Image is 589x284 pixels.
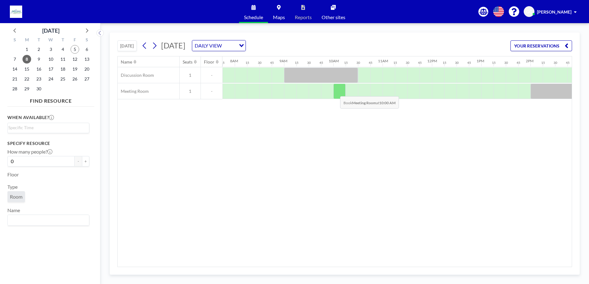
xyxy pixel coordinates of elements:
span: Book at [340,96,399,109]
div: 45 [566,61,570,65]
span: Sunday, September 21, 2025 [10,75,19,83]
span: Wednesday, September 3, 2025 [47,45,55,54]
div: F [69,36,81,44]
span: 1 [180,88,201,94]
button: [DATE] [117,40,137,51]
div: 45 [517,61,520,65]
span: Maps [273,15,285,20]
div: Search for option [8,215,89,225]
div: 15 [295,61,299,65]
span: Saturday, September 6, 2025 [83,45,91,54]
span: Tuesday, September 2, 2025 [35,45,43,54]
div: 45 [221,61,225,65]
span: Saturday, September 13, 2025 [83,55,91,64]
div: 1PM [477,59,484,63]
div: W [45,36,57,44]
div: Seats [183,59,193,65]
div: 15 [492,61,496,65]
div: 8AM [230,59,238,63]
div: [DATE] [42,26,59,35]
span: Reports [295,15,312,20]
div: 30 [406,61,409,65]
span: Thursday, September 25, 2025 [59,75,67,83]
span: 1 [180,72,201,78]
div: 30 [356,61,360,65]
div: 9AM [279,59,287,63]
div: 10AM [329,59,339,63]
span: Wednesday, September 24, 2025 [47,75,55,83]
span: Tuesday, September 9, 2025 [35,55,43,64]
span: Thursday, September 4, 2025 [59,45,67,54]
span: Friday, September 26, 2025 [71,75,79,83]
span: Sunday, September 7, 2025 [10,55,19,64]
span: Wednesday, September 10, 2025 [47,55,55,64]
span: GC [526,9,532,14]
span: Saturday, September 20, 2025 [83,65,91,73]
label: How many people? [7,149,52,155]
span: - [201,72,222,78]
img: organization-logo [10,6,22,18]
div: Floor [204,59,214,65]
span: Saturday, September 27, 2025 [83,75,91,83]
span: [PERSON_NAME] [537,9,571,14]
b: 10:00 AM [379,101,396,105]
div: 15 [246,61,249,65]
span: Thursday, September 11, 2025 [59,55,67,64]
span: Friday, September 5, 2025 [71,45,79,54]
span: Monday, September 22, 2025 [22,75,31,83]
span: Sunday, September 14, 2025 [10,65,19,73]
div: 45 [369,61,372,65]
button: YOUR RESERVATIONS [510,40,572,51]
div: 45 [418,61,422,65]
div: T [33,36,45,44]
span: Tuesday, September 30, 2025 [35,84,43,93]
span: Monday, September 29, 2025 [22,84,31,93]
h4: FIND RESOURCE [7,95,94,104]
div: 11AM [378,59,388,63]
span: Meeting Room [118,88,149,94]
div: Name [121,59,132,65]
span: DAILY VIEW [193,42,223,50]
span: Sunday, September 28, 2025 [10,84,19,93]
div: 15 [344,61,348,65]
div: 45 [319,61,323,65]
div: 15 [443,61,446,65]
b: Meeting Room [352,101,376,105]
span: Discussion Room [118,72,154,78]
span: - [201,88,222,94]
span: Wednesday, September 17, 2025 [47,65,55,73]
span: Friday, September 12, 2025 [71,55,79,64]
div: 2PM [526,59,534,63]
div: 12PM [427,59,437,63]
label: Name [7,207,20,213]
span: Monday, September 8, 2025 [22,55,31,64]
span: [DATE] [161,41,185,50]
button: + [82,156,89,167]
span: Monday, September 15, 2025 [22,65,31,73]
h3: Specify resource [7,141,89,146]
button: - [75,156,82,167]
div: 30 [554,61,557,65]
span: Room [10,194,22,200]
div: S [81,36,93,44]
div: M [21,36,33,44]
div: S [9,36,21,44]
span: Tuesday, September 23, 2025 [35,75,43,83]
div: 30 [455,61,459,65]
div: 45 [270,61,274,65]
div: Search for option [8,123,89,132]
div: T [57,36,69,44]
div: 30 [258,61,262,65]
label: Floor [7,171,19,178]
input: Search for option [8,216,86,224]
span: Thursday, September 18, 2025 [59,65,67,73]
div: 15 [541,61,545,65]
span: Monday, September 1, 2025 [22,45,31,54]
input: Search for option [224,42,235,50]
span: Tuesday, September 16, 2025 [35,65,43,73]
input: Search for option [8,124,86,131]
div: 30 [307,61,311,65]
div: 15 [393,61,397,65]
div: Search for option [192,40,246,51]
span: Other sites [322,15,345,20]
